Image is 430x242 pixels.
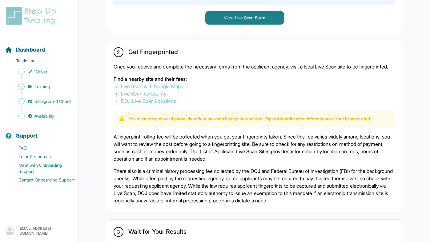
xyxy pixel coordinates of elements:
[114,167,395,204] p: There also is a criminal history processing fee collected by the DOJ and Federal Bureau of Invest...
[5,45,45,54] a: Dashboard
[2,36,76,57] button: Dashboard
[5,6,60,26] img: logo
[5,176,78,184] a: Contact Onboarding Support
[117,49,120,56] span: 2
[5,144,78,152] a: FAQ
[16,131,38,140] span: Support
[16,45,45,54] span: Dashboard
[128,116,371,122] p: You must present valid photo identification when being fingerprinted. Expired identification info...
[205,11,284,25] button: View Live Scan Form
[5,225,74,236] button: [EMAIL_ADDRESS][DOMAIN_NAME]
[128,48,178,58] h2: Get Fingerprinted
[5,97,78,106] a: Background Check
[114,75,395,83] p: Find a nearby site and their fees:
[5,152,78,161] a: Tutor Resources
[114,63,395,70] p: Once you receive and complete the necessary forms from the applicant agency, visit a local Live S...
[121,91,166,97] a: Live Scan by County
[2,58,76,66] p: To-do list
[121,83,183,89] a: Live Scan with Google Maps
[114,133,395,162] p: A fingerprint-rolling fee will be collected when you get your fingerprints taken. Since this fee ...
[128,228,187,238] h2: Wait for Your Results
[18,226,74,236] p: [EMAIL_ADDRESS][DOMAIN_NAME]
[5,112,78,120] a: Availability
[5,161,78,176] a: Meet with Onboarding Support
[34,69,47,75] span: Waiver
[34,113,54,119] span: Availability
[121,98,176,104] a: DOJ Live Scan Locations
[2,122,76,142] button: Support
[34,84,50,90] span: Training
[205,14,284,21] a: View Live Scan Form
[117,228,120,236] span: 3
[5,68,78,76] a: Waiver
[34,98,71,104] span: Background Check
[5,82,78,91] a: Training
